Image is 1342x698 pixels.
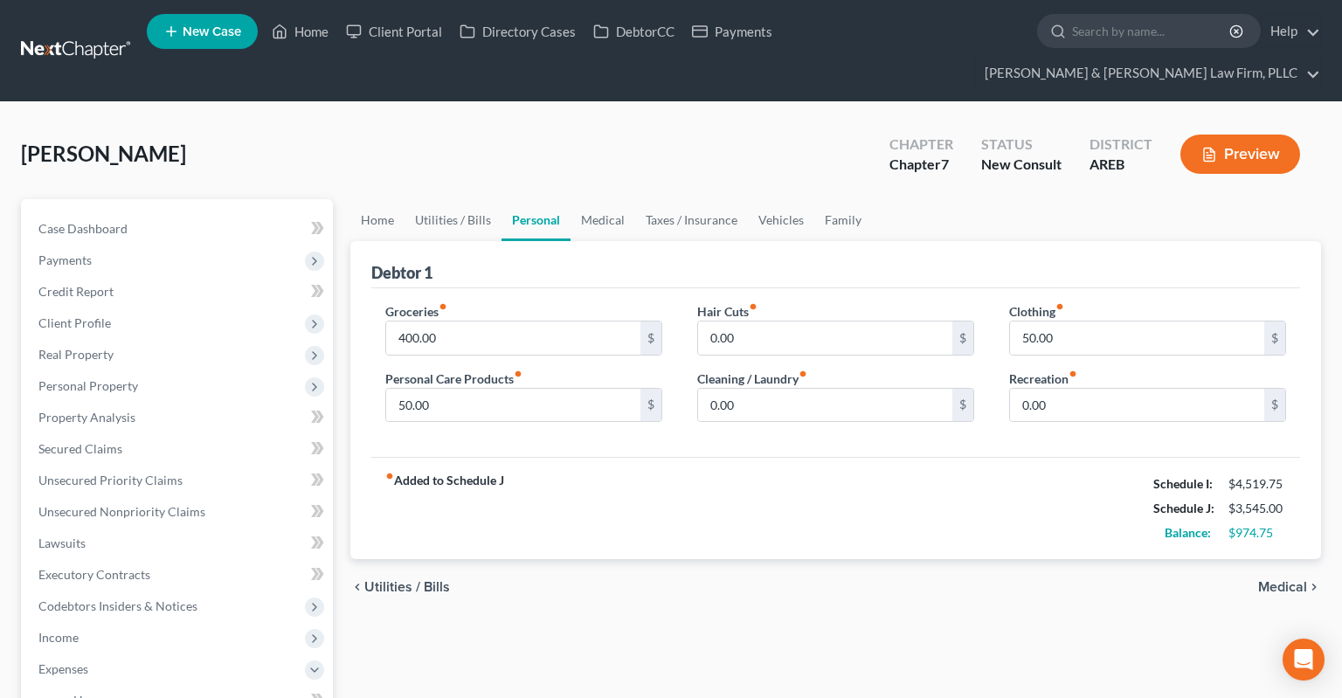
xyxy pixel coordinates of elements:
[1228,475,1286,493] div: $4,519.75
[24,528,333,559] a: Lawsuits
[24,465,333,496] a: Unsecured Priority Claims
[514,370,522,378] i: fiber_manual_record
[1010,389,1264,422] input: --
[981,155,1062,175] div: New Consult
[350,580,364,594] i: chevron_left
[697,302,757,321] label: Hair Cuts
[337,16,451,47] a: Client Portal
[941,155,949,172] span: 7
[585,16,683,47] a: DebtorCC
[24,213,333,245] a: Case Dashboard
[1090,135,1152,155] div: District
[350,580,450,594] button: chevron_left Utilities / Bills
[1055,302,1064,311] i: fiber_manual_record
[24,496,333,528] a: Unsecured Nonpriority Claims
[952,389,973,422] div: $
[1307,580,1321,594] i: chevron_right
[1069,370,1077,378] i: fiber_manual_record
[1228,524,1286,542] div: $974.75
[38,252,92,267] span: Payments
[502,199,571,241] a: Personal
[385,472,394,480] i: fiber_manual_record
[38,378,138,393] span: Personal Property
[364,580,450,594] span: Utilities / Bills
[439,302,447,311] i: fiber_manual_record
[640,321,661,355] div: $
[38,410,135,425] span: Property Analysis
[350,199,405,241] a: Home
[38,661,88,676] span: Expenses
[1009,302,1064,321] label: Clothing
[1258,580,1307,594] span: Medical
[38,473,183,487] span: Unsecured Priority Claims
[1165,525,1211,540] strong: Balance:
[386,389,640,422] input: --
[952,321,973,355] div: $
[385,370,522,388] label: Personal Care Products
[38,504,205,519] span: Unsecured Nonpriority Claims
[38,630,79,645] span: Income
[981,135,1062,155] div: Status
[889,155,953,175] div: Chapter
[183,25,241,38] span: New Case
[385,472,504,545] strong: Added to Schedule J
[263,16,337,47] a: Home
[24,402,333,433] a: Property Analysis
[24,559,333,591] a: Executory Contracts
[38,284,114,299] span: Credit Report
[21,141,186,166] span: [PERSON_NAME]
[1090,155,1152,175] div: AREB
[451,16,585,47] a: Directory Cases
[405,199,502,241] a: Utilities / Bills
[1264,389,1285,422] div: $
[635,199,748,241] a: Taxes / Insurance
[698,389,952,422] input: --
[640,389,661,422] div: $
[24,433,333,465] a: Secured Claims
[889,135,953,155] div: Chapter
[38,598,197,613] span: Codebtors Insiders & Notices
[38,536,86,550] span: Lawsuits
[571,199,635,241] a: Medical
[814,199,872,241] a: Family
[1009,370,1077,388] label: Recreation
[38,347,114,362] span: Real Property
[1153,476,1213,491] strong: Schedule I:
[748,199,814,241] a: Vehicles
[683,16,781,47] a: Payments
[38,441,122,456] span: Secured Claims
[386,321,640,355] input: --
[698,321,952,355] input: --
[1264,321,1285,355] div: $
[38,221,128,236] span: Case Dashboard
[1228,500,1286,517] div: $3,545.00
[385,302,447,321] label: Groceries
[38,315,111,330] span: Client Profile
[371,262,432,283] div: Debtor 1
[1258,580,1321,594] button: Medical chevron_right
[799,370,807,378] i: fiber_manual_record
[1283,639,1325,681] div: Open Intercom Messenger
[1153,501,1214,515] strong: Schedule J:
[976,58,1320,89] a: [PERSON_NAME] & [PERSON_NAME] Law Firm, PLLC
[1010,321,1264,355] input: --
[1262,16,1320,47] a: Help
[697,370,807,388] label: Cleaning / Laundry
[38,567,150,582] span: Executory Contracts
[24,276,333,308] a: Credit Report
[749,302,757,311] i: fiber_manual_record
[1180,135,1300,174] button: Preview
[1072,15,1232,47] input: Search by name...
